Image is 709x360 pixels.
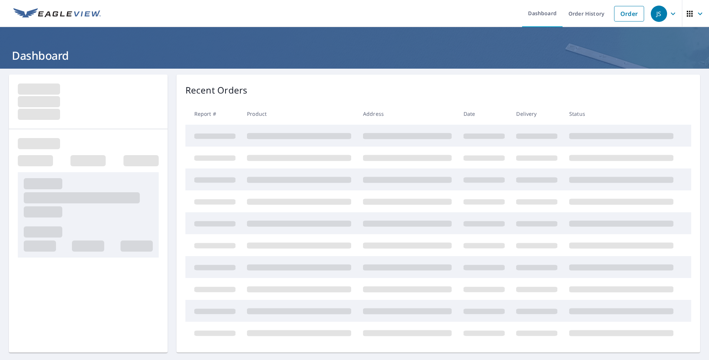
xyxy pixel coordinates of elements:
img: EV Logo [13,8,101,19]
div: JS [651,6,667,22]
th: Report # [185,103,241,125]
th: Status [563,103,679,125]
h1: Dashboard [9,48,700,63]
a: Order [614,6,644,22]
th: Date [458,103,511,125]
th: Delivery [510,103,563,125]
th: Address [357,103,458,125]
p: Recent Orders [185,84,248,97]
th: Product [241,103,357,125]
